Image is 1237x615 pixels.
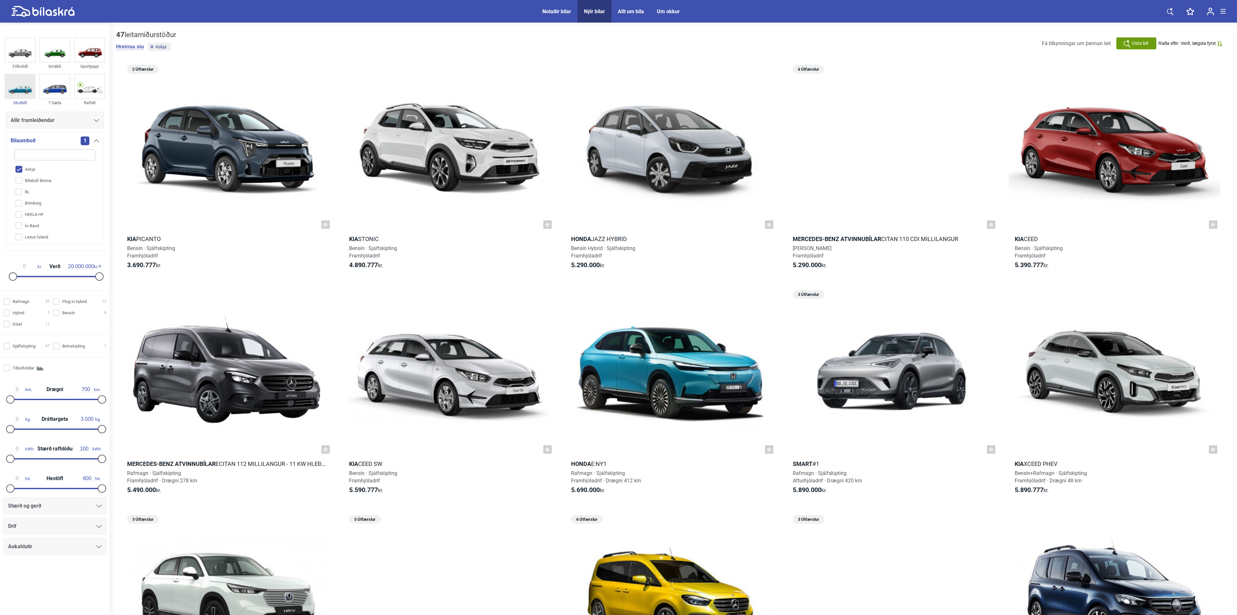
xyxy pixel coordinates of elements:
a: Mercedes-Benz AtvinnubílareCitan 112 millilangur - 11 kW hleðslaRafmagn · SjálfskiptingFramhjólad... [121,288,333,500]
span: Rafmagn · Sjálfskipting Framhjóladrif · Drægni 412 km [571,470,641,484]
a: Nýir bílar [584,8,605,15]
span: 3 Útfærslur [796,290,821,299]
span: Stærð rafhlöðu [36,446,74,451]
span: 12 [102,298,106,305]
span: Rafmagn [13,298,29,305]
a: 3 ÚtfærslurSmart#1Rafmagn · SjálfskiptingAfturhjóladrif · Drægni 420 km5.890.000kr. [787,288,999,500]
b: Kia [349,460,358,467]
span: kr. [1015,261,1049,269]
span: 3 [47,309,50,316]
b: 3.690.777 [127,261,156,269]
span: Stærð og gerð [8,501,41,510]
span: 1 [81,136,89,145]
span: hö. [79,476,101,481]
img: user-login.svg [1207,7,1214,15]
span: kr. [68,264,98,269]
span: Drif [8,522,16,531]
b: 5.690.000 [571,486,600,494]
span: Bensín+Rafmagn · Sjálfskipting Framhjóladrif · Drægni 48 km [1015,470,1087,484]
div: leitarniðurstöður [116,31,176,39]
div: Um okkur [657,8,680,15]
span: Tilboðsbílar [13,365,34,371]
b: Smart [793,460,812,467]
span: kg. [79,416,101,422]
b: 5.290.000 [793,261,821,269]
h2: #1 [787,460,999,468]
span: Bílaumboð [11,136,35,145]
span: 2 Útfærslur [130,65,156,74]
b: 5.290.000 [571,261,600,269]
b: Kia [1015,460,1024,467]
span: Hybrid [13,309,24,316]
span: 5 Útfærslur [352,515,377,524]
span: 3 Útfærslur [796,515,821,524]
span: kr. [793,261,827,269]
span: Drægni [45,387,65,392]
b: 5.390.777 [1015,261,1043,269]
div: Skutbíll [5,99,35,106]
a: 6 ÚtfærslurMercedes-Benz AtvinnubílarCitan 110 CDI millilangur[PERSON_NAME]Framhjóladrif5.290.000kr. [787,63,999,275]
span: kr. [793,486,827,494]
a: 2 ÚtfærslurKiaPicantoBensín · SjálfskiptingFramhjóladrif3.690.777kr. [121,63,333,275]
b: Kia [1015,236,1024,242]
div: Fólksbíll [5,63,35,70]
span: Fá tilkynningar um þennan leit [1042,40,1111,46]
a: KiaCeed SWBensín · SjálfskiptingFramhjóladrif5.590.777kr. [343,288,555,500]
span: Verð [48,264,62,269]
span: 3 Útfærslur [130,515,156,524]
h2: Picanto [121,235,333,243]
div: Sportjeppi [74,63,105,70]
span: Raða eftir: Verð, lægsta fyrst [1159,41,1216,46]
h2: XCeed PHEV [1009,460,1221,468]
h2: Ceed SW [343,460,555,468]
a: Hondae:Ny1Rafmagn · SjálfskiptingFramhjóladrif · Drægni 412 km5.690.000kr. [565,288,777,500]
a: KiaCeedBensín · SjálfskiptingFramhjóladrif5.390.777kr. [1009,63,1221,275]
span: Bensín · Sjálfskipting Framhjóladrif [1015,245,1063,259]
span: 11 [45,321,50,328]
span: kr. [127,261,161,269]
span: Beinskipting [62,343,85,349]
span: 6 Útfærslur [796,65,821,74]
span: km. [9,387,32,392]
a: HondaJazz HybridBensín Hybrid · SjálfskiptingFramhjóladrif5.290.000kr. [565,63,777,275]
b: 47 [116,31,125,39]
span: kr. [571,486,605,494]
span: Plug-in hybrid [62,298,87,305]
span: Hestöfl [45,476,65,481]
a: Notaðir bílar [542,8,571,15]
b: Honda [571,460,591,467]
span: 20 [45,298,50,305]
h2: Stonic [343,235,555,243]
h2: e:Ny1 [565,460,777,468]
span: kr. [349,486,383,494]
b: 5.890.000 [793,486,821,494]
b: 4.890.777 [349,261,378,269]
span: km. [78,387,101,392]
span: kr. [571,261,605,269]
h2: Jazz Hybrid [565,235,777,243]
span: Bensín · Sjálfskipting Framhjóladrif [349,245,397,259]
span: Bensín Hybrid · Sjálfskipting Framhjóladrif [571,245,635,259]
b: 5.490.000 [127,486,156,494]
span: 47 [45,343,50,349]
span: Vista leit [1131,40,1149,47]
b: 5.890.777 [1015,486,1043,494]
div: Smábíl [39,63,70,70]
h2: Citan 110 CDI millilangur [787,235,999,243]
span: kg. [9,416,31,422]
span: Bensín [62,309,75,316]
a: KiaXCeed PHEVBensín+Rafmagn · SjálfskiptingFramhjóladrif · Drægni 48 km5.890.777kr. [1009,288,1221,500]
div: Rafbíll [74,99,105,106]
b: Honda [571,236,591,242]
span: Rafmagn · Sjálfskipting Framhjóladrif · Drægni 278 km [127,470,197,484]
span: Askja [155,45,166,49]
a: KiaStonicBensín · SjálfskiptingFramhjóladrif4.890.777kr. [343,63,555,275]
span: Aukahlutir [8,542,32,551]
span: kr. [349,261,383,269]
a: Allt um bíla [618,8,644,15]
span: kWh [9,446,34,452]
span: kWh [76,446,101,452]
